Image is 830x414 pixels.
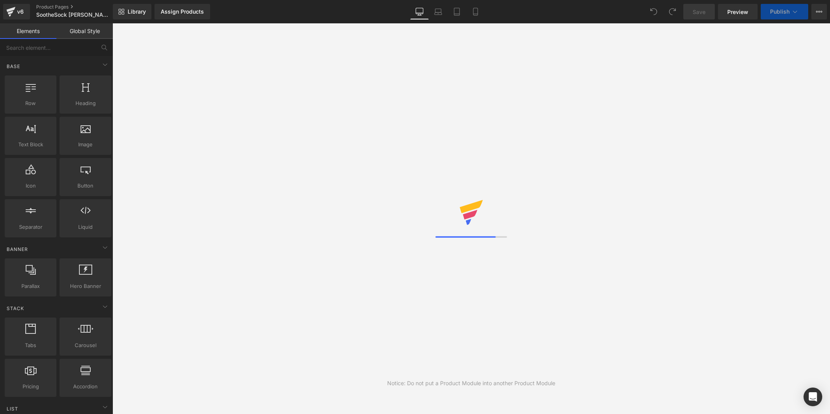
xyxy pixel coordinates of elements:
[6,405,19,412] span: List
[410,4,429,19] a: Desktop
[693,8,705,16] span: Save
[62,382,109,391] span: Accordion
[7,223,54,231] span: Separator
[7,182,54,190] span: Icon
[6,305,25,312] span: Stack
[128,8,146,15] span: Library
[429,4,447,19] a: Laptop
[113,4,151,19] a: New Library
[665,4,680,19] button: Redo
[811,4,827,19] button: More
[761,4,808,19] button: Publish
[62,223,109,231] span: Liquid
[62,341,109,349] span: Carousel
[36,12,111,18] span: SootheSock [PERSON_NAME] version
[804,388,822,406] div: Open Intercom Messenger
[718,4,758,19] a: Preview
[62,282,109,290] span: Hero Banner
[16,7,25,17] div: v6
[7,99,54,107] span: Row
[727,8,748,16] span: Preview
[7,140,54,149] span: Text Block
[7,341,54,349] span: Tabs
[7,382,54,391] span: Pricing
[36,4,126,10] a: Product Pages
[447,4,466,19] a: Tablet
[770,9,790,15] span: Publish
[161,9,204,15] div: Assign Products
[387,379,555,388] div: Notice: Do not put a Product Module into another Product Module
[3,4,30,19] a: v6
[466,4,485,19] a: Mobile
[7,282,54,290] span: Parallax
[62,99,109,107] span: Heading
[6,246,29,253] span: Banner
[62,182,109,190] span: Button
[6,63,21,70] span: Base
[646,4,662,19] button: Undo
[56,23,113,39] a: Global Style
[62,140,109,149] span: Image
